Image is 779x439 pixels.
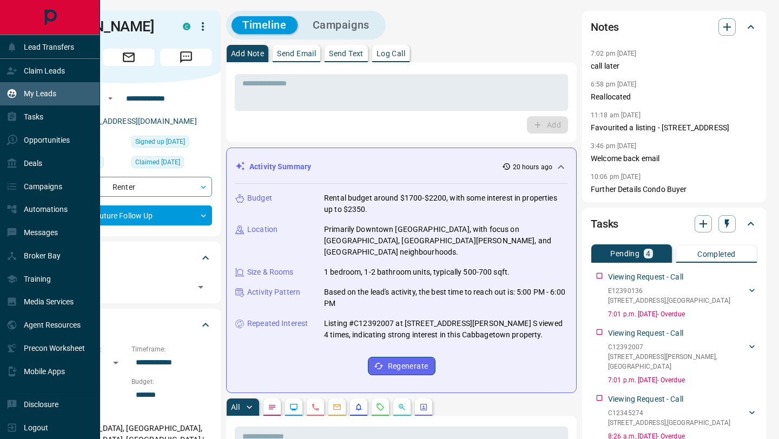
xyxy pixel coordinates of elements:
[131,377,212,387] p: Budget:
[354,403,363,411] svg: Listing Alerts
[45,18,167,35] h1: [PERSON_NAME]
[591,18,619,36] h2: Notes
[608,284,757,308] div: E12390136[STREET_ADDRESS],[GEOGRAPHIC_DATA]
[160,49,212,66] span: Message
[377,50,405,57] p: Log Call
[311,403,320,411] svg: Calls
[697,250,736,258] p: Completed
[235,157,567,177] div: Activity Summary20 hours ago
[131,156,212,171] div: Thu Sep 11 2025
[610,250,639,257] p: Pending
[608,328,683,339] p: Viewing Request - Call
[608,271,683,283] p: Viewing Request - Call
[249,161,311,172] p: Activity Summary
[135,157,180,168] span: Claimed [DATE]
[193,280,208,295] button: Open
[591,173,641,181] p: 10:06 pm [DATE]
[646,250,650,257] p: 4
[608,296,730,305] p: [STREET_ADDRESS] , [GEOGRAPHIC_DATA]
[419,403,428,411] svg: Agent Actions
[608,286,730,296] p: E12390136
[608,394,683,405] p: Viewing Request - Call
[231,50,264,57] p: Add Note
[324,192,567,215] p: Rental budget around $1700-$2200, with some interest in properties up to $2350.
[608,375,757,385] p: 7:01 p.m. [DATE] - Overdue
[247,287,300,298] p: Activity Pattern
[591,211,757,237] div: Tasks
[131,136,212,151] div: Mon Oct 02 2023
[232,16,298,34] button: Timeline
[268,403,276,411] svg: Notes
[104,92,117,105] button: Open
[131,344,212,354] p: Timeframe:
[324,287,567,309] p: Based on the lead's activity, the best time to reach out is: 5:00 PM - 6:00 PM
[608,342,747,352] p: C12392007
[591,153,757,164] p: Welcome back email
[591,111,641,119] p: 11:18 am [DATE]
[329,50,364,57] p: Send Text
[289,403,298,411] svg: Lead Browsing Activity
[135,136,185,147] span: Signed up [DATE]
[591,50,637,57] p: 7:02 pm [DATE]
[324,267,510,278] p: 1 bedroom, 1-2 bathroom units, typically 500-700 sqft.
[247,267,294,278] p: Size & Rooms
[247,318,308,329] p: Repeated Interest
[45,410,212,420] p: Areas Searched:
[608,352,747,371] p: [STREET_ADDRESS][PERSON_NAME] , [GEOGRAPHIC_DATA]
[608,418,730,428] p: [STREET_ADDRESS] , [GEOGRAPHIC_DATA]
[247,192,272,204] p: Budget
[324,224,567,258] p: Primarily Downtown [GEOGRAPHIC_DATA], with focus on [GEOGRAPHIC_DATA], [GEOGRAPHIC_DATA][PERSON_N...
[368,357,435,375] button: Regenerate
[277,50,316,57] p: Send Email
[608,340,757,374] div: C12392007[STREET_ADDRESS][PERSON_NAME],[GEOGRAPHIC_DATA]
[45,245,212,271] div: Tags
[247,224,278,235] p: Location
[591,184,757,195] p: Further Details Condo Buyer
[591,81,637,88] p: 6:58 pm [DATE]
[608,309,757,319] p: 7:01 p.m. [DATE] - Overdue
[324,318,567,341] p: Listing #C12392007 at [STREET_ADDRESS][PERSON_NAME] S viewed 4 times, indicating strong interest ...
[45,177,212,197] div: Renter
[591,61,757,72] p: call later
[513,162,552,172] p: 20 hours ago
[45,205,212,225] div: Future Follow Up
[398,403,406,411] svg: Opportunities
[608,406,757,430] div: C12345274[STREET_ADDRESS],[GEOGRAPHIC_DATA]
[376,403,385,411] svg: Requests
[591,14,757,40] div: Notes
[45,312,212,338] div: Criteria
[591,215,618,232] h2: Tasks
[75,117,197,125] a: [EMAIL_ADDRESS][DOMAIN_NAME]
[302,16,380,34] button: Campaigns
[231,403,240,411] p: All
[591,91,757,103] p: Reallocated
[591,142,637,150] p: 3:46 pm [DATE]
[591,122,757,134] p: Favourited a listing - [STREET_ADDRESS]
[608,408,730,418] p: C12345274
[333,403,341,411] svg: Emails
[183,23,190,30] div: condos.ca
[103,49,155,66] span: Email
